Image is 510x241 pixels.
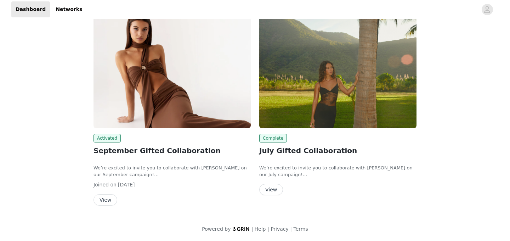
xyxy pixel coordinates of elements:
a: Dashboard [11,1,50,17]
a: View [93,197,117,203]
a: Help [255,226,266,232]
span: [DATE] [118,182,135,187]
button: View [259,184,283,195]
span: | [267,226,269,232]
p: We’re excited to invite you to collaborate with [PERSON_NAME] on our July campaign! [259,164,416,178]
a: Terms [293,226,308,232]
h2: July Gifted Collaboration [259,145,416,156]
div: avatar [484,4,491,15]
img: logo [232,226,250,231]
p: We’re excited to invite you to collaborate with [PERSON_NAME] on our September campaign! [93,164,251,178]
span: | [290,226,292,232]
h2: September Gifted Collaboration [93,145,251,156]
a: Networks [51,1,86,17]
span: Joined on [93,182,117,187]
span: Powered by [202,226,231,232]
a: Privacy [271,226,289,232]
span: Complete [259,134,287,142]
button: View [93,194,117,206]
img: Peppermayo USA [259,10,416,128]
img: Peppermayo USA [93,10,251,128]
span: | [251,226,253,232]
span: Activated [93,134,121,142]
a: View [259,187,283,192]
